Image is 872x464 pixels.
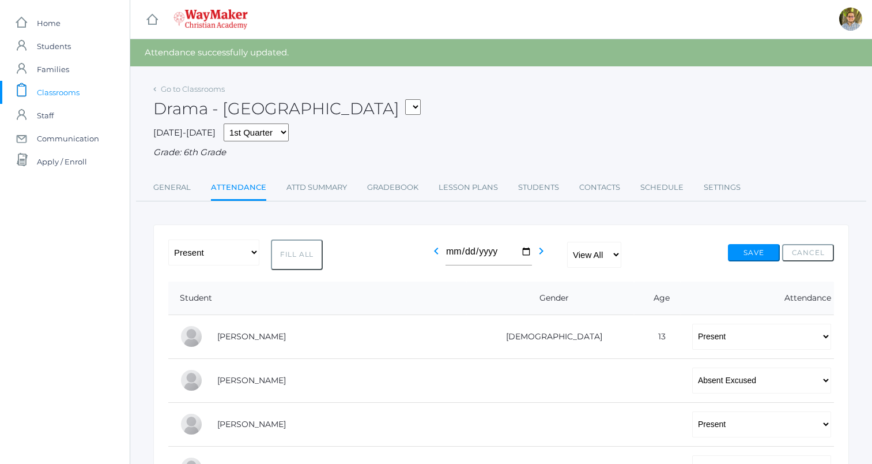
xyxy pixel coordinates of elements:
[211,176,266,201] a: Attendance
[37,104,54,127] span: Staff
[534,249,548,260] a: chevron_right
[217,331,286,342] a: [PERSON_NAME]
[634,315,681,358] td: 13
[37,12,61,35] span: Home
[37,81,80,104] span: Classrooms
[782,244,834,261] button: Cancel
[640,176,684,199] a: Schedule
[37,127,99,150] span: Communication
[518,176,559,199] a: Students
[466,315,635,358] td: [DEMOGRAPHIC_DATA]
[429,244,443,258] i: chevron_left
[168,282,466,315] th: Student
[153,100,421,118] h2: Drama - [GEOGRAPHIC_DATA]
[180,369,203,392] div: Gabby Brozek
[634,282,681,315] th: Age
[704,176,741,199] a: Settings
[153,146,849,159] div: Grade: 6th Grade
[180,413,203,436] div: Pierce Brozek
[173,9,248,29] img: 4_waymaker-logo-stack-white.png
[681,282,834,315] th: Attendance
[839,8,862,31] div: Kylen Braileanu
[429,249,443,260] a: chevron_left
[534,244,548,258] i: chevron_right
[37,150,87,173] span: Apply / Enroll
[161,84,225,93] a: Go to Classrooms
[37,58,69,81] span: Families
[579,176,620,199] a: Contacts
[286,176,347,199] a: Attd Summary
[466,282,635,315] th: Gender
[180,325,203,348] div: Josey Baker
[37,35,71,58] span: Students
[217,375,286,386] a: [PERSON_NAME]
[439,176,498,199] a: Lesson Plans
[153,176,191,199] a: General
[217,419,286,429] a: [PERSON_NAME]
[367,176,418,199] a: Gradebook
[728,244,780,261] button: Save
[271,240,323,270] button: Fill All
[153,127,216,138] span: [DATE]-[DATE]
[130,39,872,66] div: Attendance successfully updated.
